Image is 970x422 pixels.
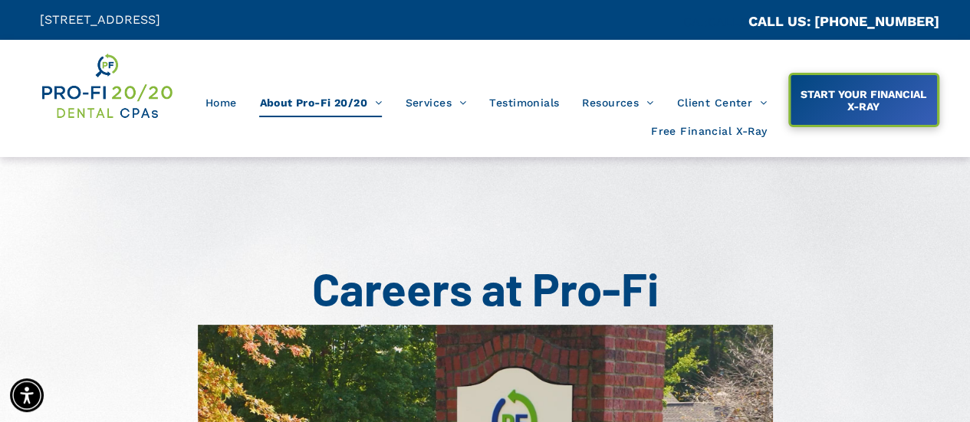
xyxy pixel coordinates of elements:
a: CALL US: [PHONE_NUMBER] [748,13,939,29]
span: CA::CALLC [683,15,748,29]
span: [STREET_ADDRESS] [40,12,160,27]
div: Accessibility Menu [10,378,44,412]
a: Resources [570,88,665,117]
span: Careers at Pro-Fi [312,260,659,316]
a: Client Center [665,88,778,117]
a: START YOUR FINANCIAL X-RAY [788,73,940,127]
img: Get Dental CPA Consulting, Bookkeeping, & Bank Loans [40,51,174,121]
a: Free Financial X-Ray [640,117,778,146]
a: Home [194,88,248,117]
span: START YOUR FINANCIAL X-RAY [791,80,935,120]
a: Testimonials [478,88,570,117]
a: Services [393,88,478,117]
a: About Pro-Fi 20/20 [248,88,393,117]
